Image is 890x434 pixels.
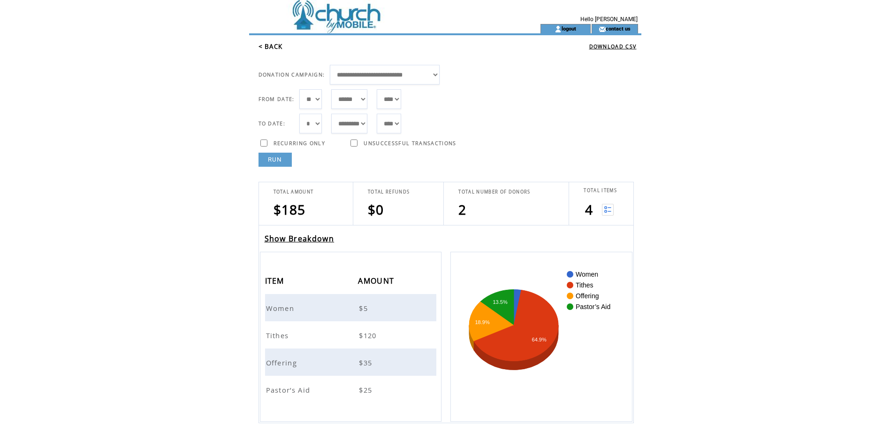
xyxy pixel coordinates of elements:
text: 13.5% [493,299,508,305]
span: TOTAL AMOUNT [274,189,314,195]
a: < BACK [259,42,283,51]
text: Pastor’s Aid [576,303,610,310]
a: AMOUNT [358,278,396,283]
text: Women [576,271,598,278]
a: logout [562,25,576,31]
text: 64.9% [532,337,547,342]
span: $185 [274,201,306,218]
a: Women [266,303,297,311]
span: TO DATE: [259,120,286,127]
span: ITEM [265,273,287,291]
text: 18.9% [475,319,490,325]
span: 2 [458,201,466,218]
span: Tithes [266,331,291,340]
span: $120 [359,331,379,340]
text: Tithes [576,281,593,289]
span: Pastor’s Aid [266,385,313,395]
a: Show Breakdown [265,233,335,244]
span: UNSUCCESSFUL TRANSACTIONS [364,140,456,147]
span: AMOUNT [358,273,396,291]
a: Pastor’s Aid [266,385,313,393]
span: RECURRING ONLY [274,140,326,147]
a: ITEM [265,278,287,283]
span: DONATION CAMPAIGN: [259,71,325,78]
span: Offering [266,358,300,367]
a: Offering [266,357,300,366]
span: TOTAL NUMBER OF DONORS [458,189,530,195]
img: contact_us_icon.gif [599,25,606,33]
a: Tithes [266,330,291,339]
span: TOTAL ITEMS [584,187,617,194]
a: contact us [606,25,631,31]
span: Hello [PERSON_NAME] [580,16,638,23]
span: FROM DATE: [259,96,295,102]
span: TOTAL REFUNDS [368,189,410,195]
span: $0 [368,201,384,218]
img: View list [602,204,614,216]
span: $5 [359,303,370,313]
a: DOWNLOAD CSV [589,43,637,50]
svg: A chart. [465,266,617,407]
span: $35 [359,358,374,367]
span: Women [266,303,297,313]
a: RUN [259,153,292,167]
img: account_icon.gif [555,25,562,33]
span: $25 [359,385,374,395]
text: Offering [576,292,599,300]
span: 4 [585,201,593,218]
